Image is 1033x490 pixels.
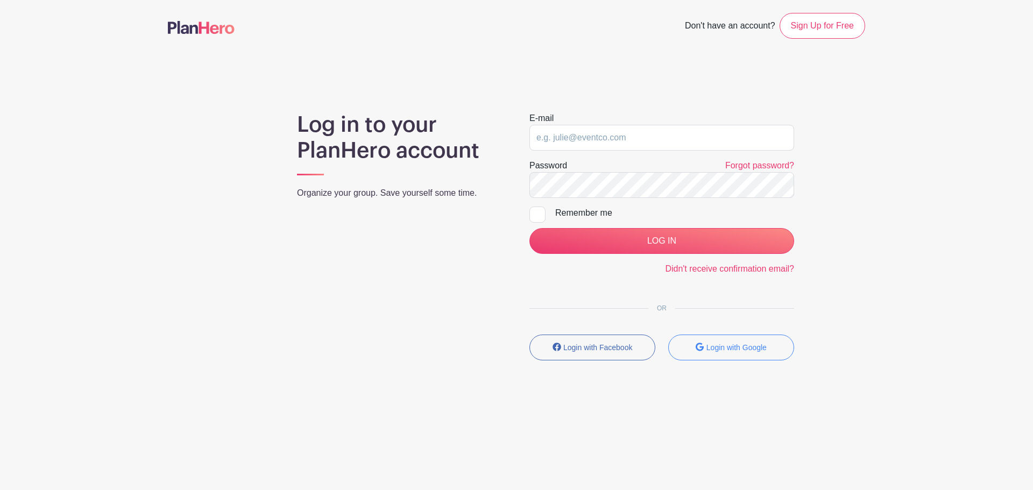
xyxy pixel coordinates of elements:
small: Login with Facebook [563,343,632,352]
button: Login with Facebook [529,335,655,360]
a: Sign Up for Free [780,13,865,39]
p: Organize your group. Save yourself some time. [297,187,504,200]
h1: Log in to your PlanHero account [297,112,504,164]
button: Login with Google [668,335,794,360]
small: Login with Google [706,343,767,352]
span: Don't have an account? [685,15,775,39]
input: LOG IN [529,228,794,254]
label: Password [529,159,567,172]
img: logo-507f7623f17ff9eddc593b1ce0a138ce2505c220e1c5a4e2b4648c50719b7d32.svg [168,21,235,34]
label: E-mail [529,112,554,125]
div: Remember me [555,207,794,219]
input: e.g. julie@eventco.com [529,125,794,151]
span: OR [648,304,675,312]
a: Forgot password? [725,161,794,170]
a: Didn't receive confirmation email? [665,264,794,273]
